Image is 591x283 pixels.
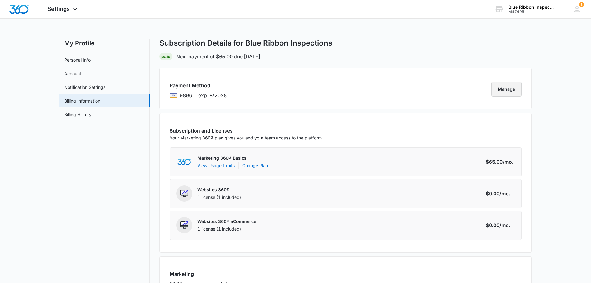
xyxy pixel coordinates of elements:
a: Billing Information [64,98,100,104]
div: $65.00 [486,158,515,166]
p: Websites 360® eCommerce [197,218,256,225]
div: account id [508,10,554,14]
div: account name [508,5,554,10]
span: Settings [47,6,70,12]
h3: Marketing [170,270,522,278]
h2: My Profile [59,39,150,48]
div: 1 license (1 included) [197,194,241,200]
button: Manage [491,82,522,97]
h1: Subscription Details for Blue Ribbon Inspections [159,39,332,48]
span: /mo. [499,190,510,197]
a: Notification Settings [64,84,105,90]
button: View Usage Limits [197,162,235,169]
span: 1 [579,2,584,7]
span: brandLabels.visa ending with [180,92,192,99]
a: Personal Info [64,57,91,63]
span: /mo. [499,221,510,229]
p: Websites 360® [197,187,241,193]
p: Next payment of $65.00 due [DATE]. [176,53,262,60]
a: Billing History [64,111,92,118]
a: Accounts [64,70,83,77]
div: $0.00 [486,190,515,197]
p: Marketing 360® Basics [197,155,268,161]
div: notifications count [579,2,584,7]
p: Your Marketing 360® plan gives you and your team access to the platform. [170,135,323,141]
span: exp. 8/2028 [198,92,227,99]
h3: Payment Method [170,82,227,89]
h3: Subscription and Licenses [170,127,323,135]
div: 1 license (1 included) [197,226,256,232]
div: $0.00 [486,221,515,229]
span: /mo. [503,158,513,166]
div: Paid [159,53,172,60]
a: Change Plan [242,162,268,169]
